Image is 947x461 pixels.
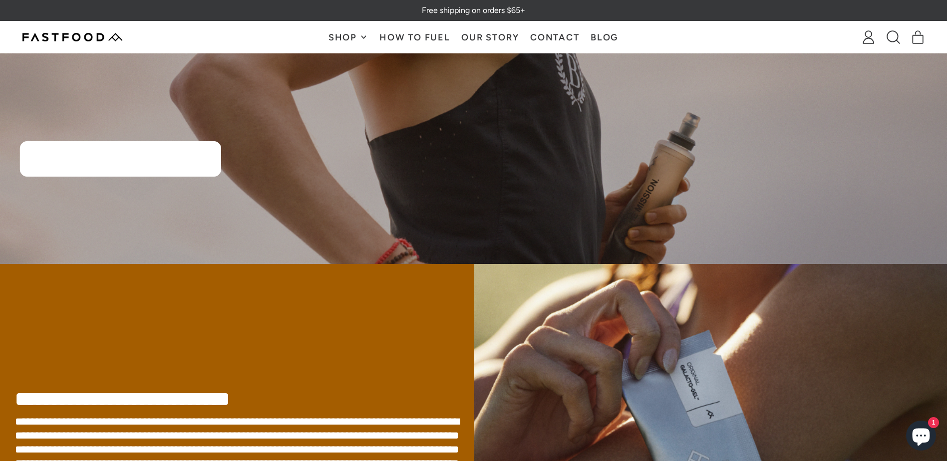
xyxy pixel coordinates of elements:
[322,21,373,53] button: Shop
[374,21,456,53] a: How To Fuel
[456,21,525,53] a: Our Story
[585,21,625,53] a: Blog
[328,33,359,42] span: Shop
[22,33,122,41] img: Fastfood
[903,421,939,453] inbox-online-store-chat: Shopify online store chat
[525,21,585,53] a: Contact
